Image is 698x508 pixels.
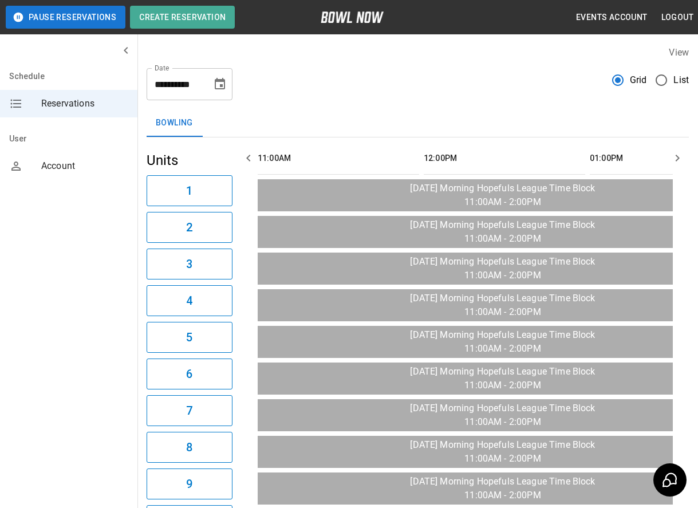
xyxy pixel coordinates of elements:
button: 1 [147,175,232,206]
label: View [669,47,689,58]
button: 6 [147,359,232,389]
button: 5 [147,322,232,353]
span: List [673,73,689,87]
button: 8 [147,432,232,463]
button: 2 [147,212,232,243]
h6: 2 [186,218,192,237]
h6: 7 [186,401,192,420]
th: 11:00AM [258,142,419,175]
h6: 4 [186,292,192,310]
h6: 6 [186,365,192,383]
th: 12:00PM [424,142,585,175]
h6: 3 [186,255,192,273]
button: Create Reservation [130,6,235,29]
h6: 8 [186,438,192,456]
h6: 9 [186,475,192,493]
button: 9 [147,468,232,499]
button: Logout [657,7,698,28]
h6: 5 [186,328,192,346]
h6: 1 [186,182,192,200]
span: Account [41,159,128,173]
img: logo [321,11,384,23]
button: Choose date, selected date is Aug 25, 2025 [208,73,231,96]
div: inventory tabs [147,109,689,137]
button: Pause Reservations [6,6,125,29]
span: Reservations [41,97,128,111]
span: Grid [630,73,647,87]
button: 3 [147,249,232,279]
button: Bowling [147,109,202,137]
button: 4 [147,285,232,316]
button: 7 [147,395,232,426]
button: Events Account [571,7,652,28]
h5: Units [147,151,232,170]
